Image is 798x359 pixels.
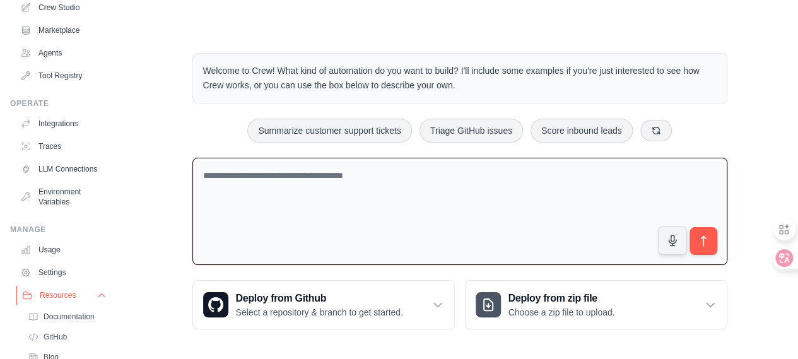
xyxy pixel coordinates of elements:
a: Tool Registry [15,66,110,86]
a: Settings [15,262,110,283]
span: Resources [40,290,76,300]
a: Environment Variables [15,182,110,212]
button: Score inbound leads [531,119,633,143]
p: Select a repository & branch to get started. [236,306,403,319]
h3: Deploy from zip file [508,291,615,306]
h3: Deploy from Github [236,291,403,306]
div: 聊天小组件 [735,298,798,359]
a: Documentation [23,308,110,326]
a: Integrations [15,114,110,134]
p: Choose a zip file to upload. [508,306,615,319]
span: GitHub [44,332,67,342]
a: Traces [15,136,110,156]
a: GitHub [23,328,110,346]
iframe: Chat Widget [735,298,798,359]
span: Documentation [44,312,95,322]
a: Usage [15,240,110,260]
button: Resources [16,285,112,305]
a: LLM Connections [15,159,110,179]
button: Summarize customer support tickets [247,119,411,143]
a: Marketplace [15,20,110,40]
button: Triage GitHub issues [420,119,523,143]
div: Manage [10,225,110,235]
p: Welcome to Crew! What kind of automation do you want to build? I'll include some examples if you'... [203,64,717,93]
a: Agents [15,43,110,63]
div: Operate [10,98,110,109]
